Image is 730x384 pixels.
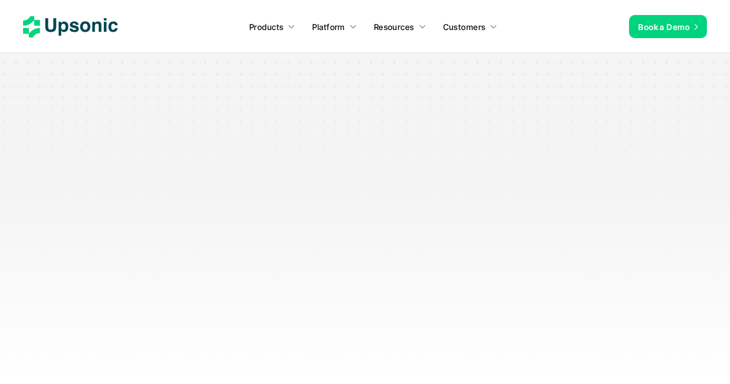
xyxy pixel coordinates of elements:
[312,21,345,33] p: Platform
[638,21,690,33] p: Book a Demo
[374,21,414,33] p: Resources
[242,16,302,37] a: Products
[249,21,283,33] p: Products
[443,21,486,33] p: Customers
